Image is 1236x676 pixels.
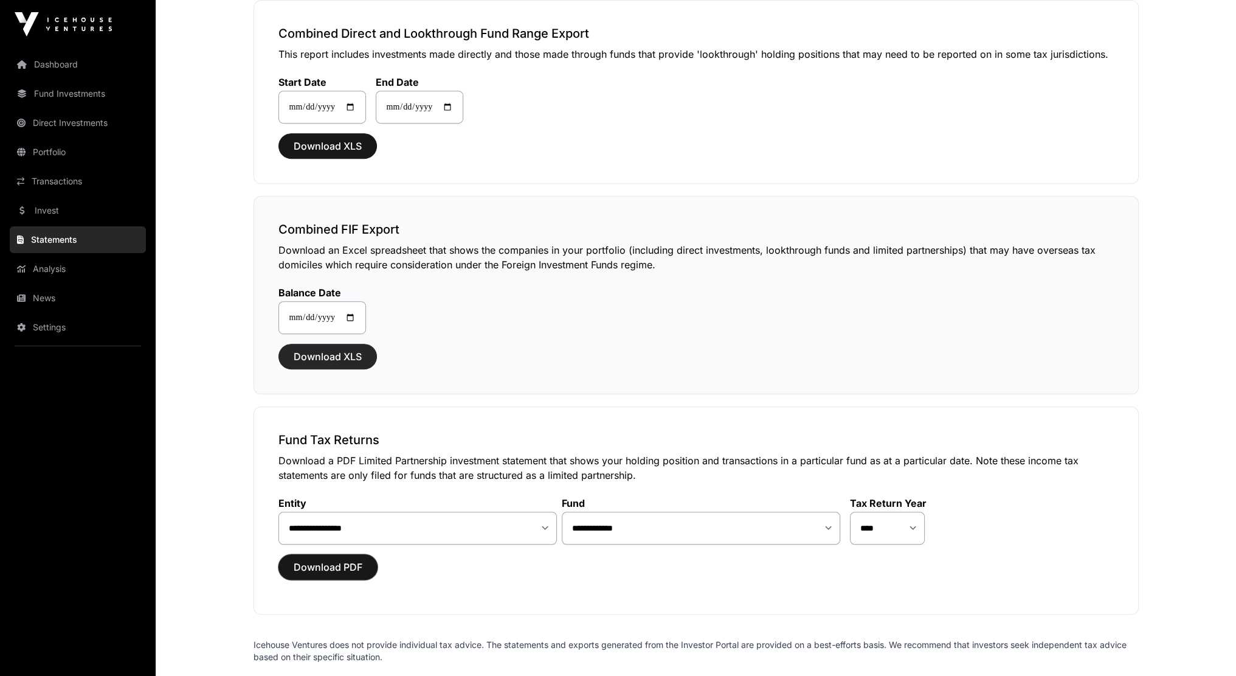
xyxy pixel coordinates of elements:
[278,47,1114,61] p: This report includes investments made directly and those made through funds that provide 'lookthr...
[1175,618,1236,676] iframe: Chat Widget
[278,221,1114,238] h3: Combined FIF Export
[278,243,1114,272] p: Download an Excel spreadsheet that shows the companies in your portfolio (including direct invest...
[278,76,366,88] label: Start Date
[562,497,840,509] label: Fund
[10,51,146,78] a: Dashboard
[278,344,377,369] button: Download XLS
[278,25,1114,42] h3: Combined Direct and Lookthrough Fund Range Export
[10,80,146,107] a: Fund Investments
[294,560,362,574] span: Download PDF
[10,197,146,224] a: Invest
[278,554,378,580] button: Download PDF
[10,256,146,282] a: Analysis
[10,110,146,136] a: Direct Investments
[10,285,146,312] a: News
[278,431,1114,448] h3: Fund Tax Returns
[10,168,146,195] a: Transactions
[278,453,1114,483] p: Download a PDF Limited Partnership investment statement that shows your holding position and tran...
[10,314,146,341] a: Settings
[278,497,557,509] label: Entity
[278,287,366,299] label: Balance Date
[278,133,377,159] button: Download XLS
[850,497,927,509] label: Tax Return Year
[376,76,463,88] label: End Date
[294,139,362,153] span: Download XLS
[254,639,1139,663] p: Icehouse Ventures does not provide individual tax advice. The statements and exports generated fr...
[10,139,146,166] a: Portfolio
[10,226,146,253] a: Statements
[294,349,362,364] span: Download XLS
[15,12,112,37] img: Icehouse Ventures Logo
